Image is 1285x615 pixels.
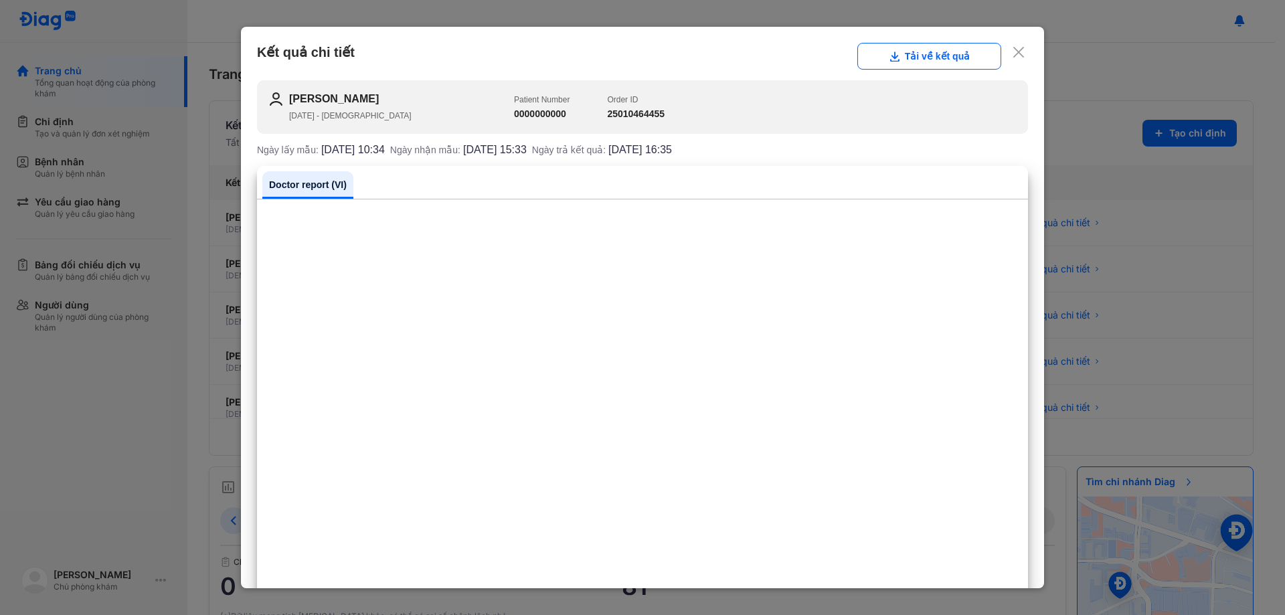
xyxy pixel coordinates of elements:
span: Order ID [607,95,638,104]
div: Ngày trả kết quả: [532,145,672,155]
span: [DATE] 16:35 [608,145,672,155]
h2: [PERSON_NAME] [289,91,514,107]
h3: 0000000000 [514,107,570,121]
h3: 25010464455 [607,107,665,121]
div: Kết quả chi tiết [257,43,1028,70]
div: Ngày lấy mẫu: [257,145,385,155]
span: [DATE] - [DEMOGRAPHIC_DATA] [289,111,412,120]
span: [DATE] 15:33 [463,145,527,155]
div: Ngày nhận mẫu: [390,145,527,155]
span: [DATE] 10:34 [321,145,385,155]
span: Patient Number [514,95,570,104]
a: Doctor report (VI) [262,171,353,199]
button: Tải về kết quả [857,43,1001,70]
